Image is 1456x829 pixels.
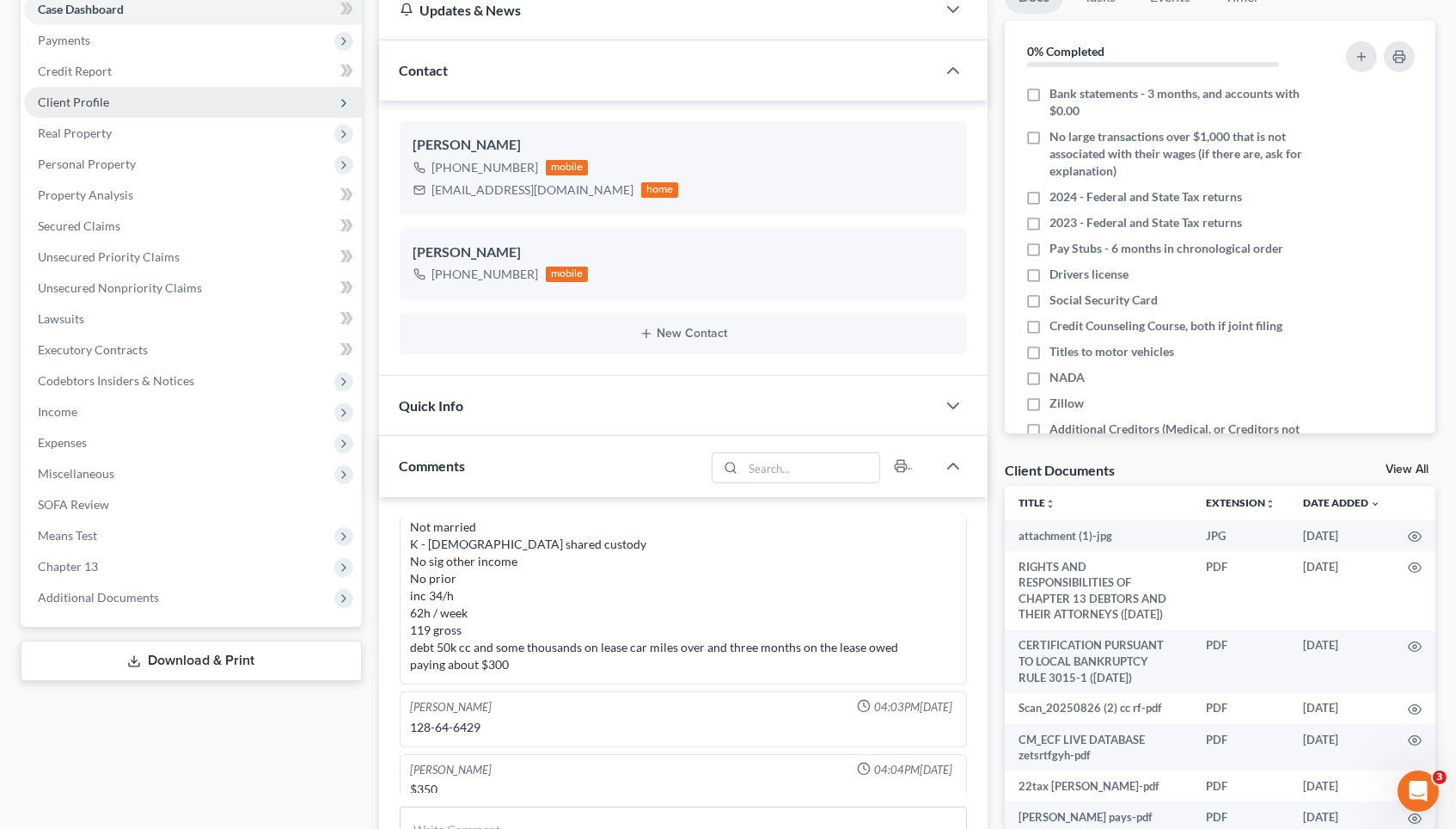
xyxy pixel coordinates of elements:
div: [PERSON_NAME] [413,135,954,156]
td: [DATE] [1289,693,1394,724]
span: Property Analysis [38,187,133,202]
div: mobile [546,160,589,175]
a: SOFA Review [24,489,362,520]
a: Download & Print [21,641,362,681]
span: 2024 - Federal and State Tax returns [1049,188,1242,206]
span: Chapter 13 [38,559,98,574]
div: Client Documents [1005,461,1115,479]
span: 3 [1433,771,1447,784]
a: Property Analysis [24,180,362,211]
span: 04:04PM[DATE] [874,762,952,778]
span: Lawsuits [38,311,84,326]
div: home [641,182,679,198]
div: Updates & News [400,1,916,19]
td: 22tax [PERSON_NAME]-pdf [1005,771,1192,801]
span: Client Profile [38,95,109,109]
td: PDF [1192,551,1289,630]
a: Executory Contracts [24,335,362,365]
span: Executory Contracts [38,342,148,357]
span: 2023 - Federal and State Tax returns [1049,214,1242,231]
a: Credit Report [24,56,362,87]
span: Miscellaneous [38,466,114,481]
button: New Contact [413,327,954,341]
a: View All [1386,464,1428,476]
td: PDF [1192,693,1289,724]
span: NADA [1049,369,1085,386]
span: Contact [400,62,449,78]
a: Extensionunfold_more [1206,496,1276,509]
span: Real Property [38,126,112,140]
span: Case Dashboard [38,2,124,16]
span: Additional Creditors (Medical, or Creditors not on Credit Report) [1049,421,1312,455]
input: Search... [743,453,880,482]
span: Titles to motor vehicles [1049,343,1174,360]
span: Expenses [38,435,87,450]
i: expand_more [1370,499,1380,509]
td: [DATE] [1289,520,1394,551]
td: attachment (1)-jpg [1005,520,1192,551]
a: Unsecured Priority Claims [24,242,362,273]
span: No large transactions over $1,000 that is not associated with their wages (if there are, ask for ... [1049,128,1312,180]
td: RIGHTS AND RESPONSIBILITIES OF CHAPTER 13 DEBTORS AND THEIR ATTORNEYS ([DATE]) [1005,551,1192,630]
td: PDF [1192,724,1289,771]
td: CM_ECF LIVE DATABASE zetsrtfgyh-pdf [1005,724,1192,771]
span: Unsecured Nonpriority Claims [38,280,202,295]
iframe: Intercom live chat [1398,771,1439,812]
span: Quick Info [400,397,464,414]
span: Drivers license [1049,266,1129,283]
strong: 0% Completed [1027,44,1104,58]
span: Secured Claims [38,218,120,233]
span: Income [38,404,77,419]
a: Titleunfold_more [1019,496,1055,509]
div: [PERSON_NAME] [411,762,492,778]
td: CERTIFICATION PURSUANT TO LOCAL BANKRUPTCY RULE 3015-1 ([DATE]) [1005,630,1192,693]
td: [DATE] [1289,771,1394,801]
span: Additional Documents [38,590,159,605]
a: Unsecured Nonpriority Claims [24,273,362,304]
span: Pay Stubs - 6 months in chronological order [1049,240,1283,257]
div: $350 [411,781,957,798]
span: 04:03PM[DATE] [874,699,952,715]
span: Social Security Card [1049,292,1158,309]
td: JPG [1192,520,1289,551]
td: [DATE] [1289,724,1394,771]
div: 128-64-6429 [411,719,957,736]
span: Payments [38,33,90,47]
span: Zillow [1049,395,1084,412]
div: [PERSON_NAME] [411,699,492,715]
i: unfold_more [1045,499,1055,509]
span: Unsecured Priority Claims [38,249,180,264]
span: Personal Property [38,157,136,171]
td: Scan_20250826 (2) cc rf-pdf [1005,693,1192,724]
a: Secured Claims [24,211,362,242]
div: [EMAIL_ADDRESS][DOMAIN_NAME] [432,181,634,199]
div: [PHONE_NUMBER] [432,159,539,176]
div: mobile [546,267,589,282]
span: Means Test [38,528,97,543]
span: Credit Report [38,64,112,78]
td: PDF [1192,630,1289,693]
a: Lawsuits [24,304,362,335]
span: Codebtors Insiders & Notices [38,373,194,388]
span: Credit Counseling Course, both if joint filing [1049,317,1282,335]
span: Bank statements - 3 months, and accounts with $0.00 [1049,85,1312,120]
td: [DATE] [1289,630,1394,693]
a: Date Added expand_more [1303,496,1380,509]
div: Credit cards 50k, Behind on car lease H - No C - no lease Not married K - [DEMOGRAPHIC_DATA] shar... [411,450,957,673]
div: [PHONE_NUMBER] [432,266,539,283]
span: SOFA Review [38,497,109,512]
i: unfold_more [1265,499,1276,509]
span: Comments [400,457,466,474]
td: [DATE] [1289,551,1394,630]
div: [PERSON_NAME] [413,243,954,263]
td: PDF [1192,771,1289,801]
